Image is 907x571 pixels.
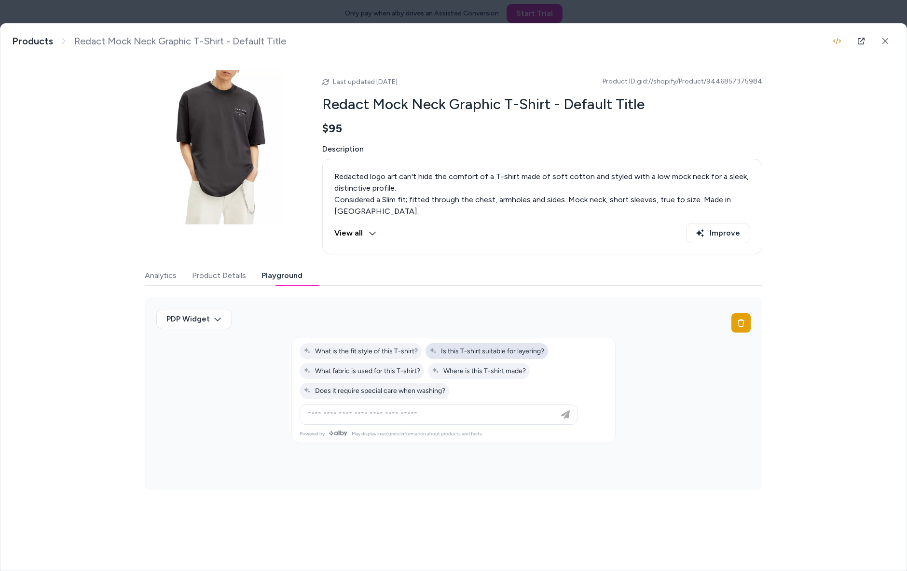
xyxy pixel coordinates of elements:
span: Product ID: gid://shopify/Product/9446857375984 [603,77,762,86]
span: PDP Widget [166,313,210,325]
span: Redact Mock Neck Graphic T-Shirt - Default Title [74,35,286,47]
div: Redacted logo art can't hide the comfort of a T-shirt made of soft cotton and styled with a low m... [334,171,750,194]
nav: breadcrumb [12,35,286,47]
button: Product Details [192,266,246,285]
span: Description [322,143,762,155]
button: View all [334,223,376,243]
button: Improve [686,223,750,243]
a: Products [12,35,53,47]
span: $95 [322,121,342,136]
button: Analytics [145,266,177,285]
button: Playground [261,266,302,285]
img: 13817872_fpx.webp [145,70,299,224]
div: Considered a Slim fit; fitted through the chest, armholes and sides. Mock neck, short sleeves, tr... [334,194,750,217]
button: PDP Widget [156,309,232,329]
h2: Redact Mock Neck Graphic T-Shirt - Default Title [322,95,762,113]
span: Last updated [DATE] [333,78,398,86]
